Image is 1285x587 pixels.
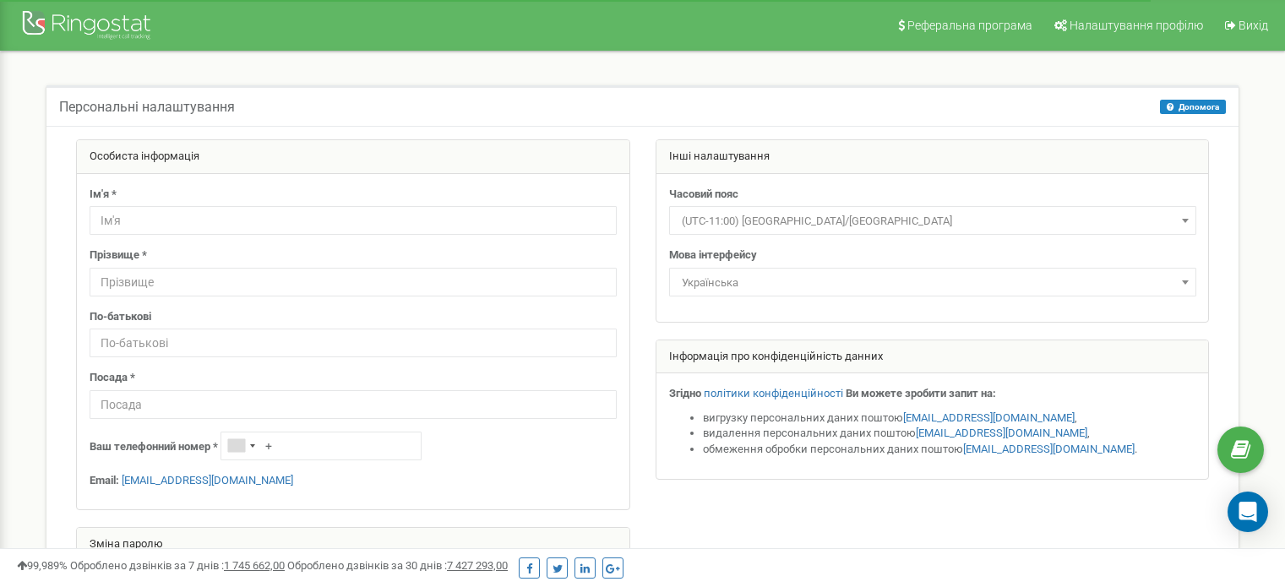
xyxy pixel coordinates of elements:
u: 7 427 293,00 [447,559,508,572]
li: видалення персональних даних поштою , [703,426,1196,442]
li: обмеження обробки персональних даних поштою . [703,442,1196,458]
li: вигрузку персональних даних поштою , [703,410,1196,427]
div: Telephone country code [221,432,260,459]
span: Оброблено дзвінків за 30 днів : [287,559,508,572]
input: Прізвище [90,268,617,296]
input: Ім'я [90,206,617,235]
h5: Персональні налаштування [59,100,235,115]
span: Оброблено дзвінків за 7 днів : [70,559,285,572]
a: [EMAIL_ADDRESS][DOMAIN_NAME] [122,474,293,486]
label: Посада * [90,370,135,386]
div: Особиста інформація [77,140,629,174]
span: Налаштування профілю [1070,19,1203,32]
input: По-батькові [90,329,617,357]
span: Реферальна програма [907,19,1032,32]
label: Часовий пояс [669,187,738,203]
a: [EMAIL_ADDRESS][DOMAIN_NAME] [916,427,1087,439]
strong: Email: [90,474,119,486]
strong: Ви можете зробити запит на: [846,387,996,399]
div: Інші налаштування [656,140,1209,174]
a: [EMAIL_ADDRESS][DOMAIN_NAME] [963,443,1135,455]
input: +1-800-555-55-55 [221,432,422,460]
label: Мова інтерфейсу [669,247,757,264]
span: Українська [675,271,1190,295]
span: 99,989% [17,559,68,572]
label: По-батькові [90,309,151,325]
label: Прізвище * [90,247,147,264]
span: (UTC-11:00) Pacific/Midway [669,206,1196,235]
label: Ваш телефонний номер * [90,439,218,455]
a: [EMAIL_ADDRESS][DOMAIN_NAME] [903,411,1075,424]
strong: Згідно [669,387,701,399]
label: Ім'я * [90,187,117,203]
span: Вихід [1239,19,1268,32]
input: Посада [90,390,617,419]
u: 1 745 662,00 [224,559,285,572]
span: Українська [669,268,1196,296]
span: (UTC-11:00) Pacific/Midway [675,209,1190,233]
div: Open Intercom Messenger [1228,492,1268,532]
button: Допомога [1160,100,1226,114]
a: політики конфіденційності [704,387,843,399]
div: Зміна паролю [77,528,629,562]
div: Інформація про конфіденційність данних [656,340,1209,374]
